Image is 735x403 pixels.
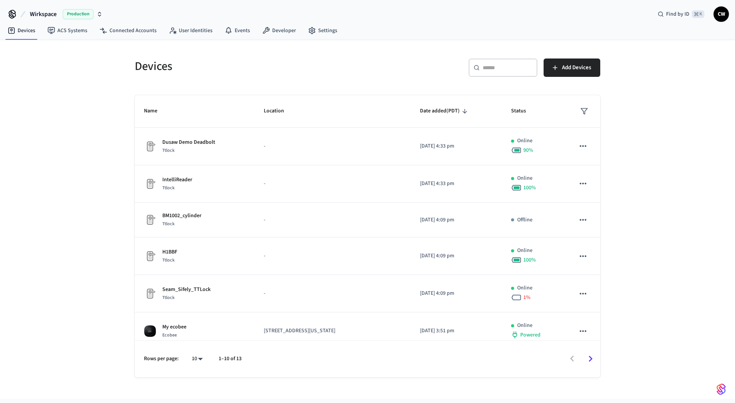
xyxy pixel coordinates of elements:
[144,105,167,117] span: Name
[517,216,532,224] p: Offline
[144,140,156,153] img: Placeholder Lock Image
[30,10,57,19] span: Wirkspace
[188,353,206,364] div: 10
[511,105,536,117] span: Status
[264,105,294,117] span: Location
[219,355,242,363] p: 1–10 of 13
[517,284,532,292] p: Online
[523,256,536,264] span: 100 %
[2,24,41,37] a: Devices
[523,146,533,154] span: 90 %
[717,383,726,395] img: SeamLogoGradient.69752ec5.svg
[666,10,689,18] span: Find by ID
[714,6,729,22] button: CW
[144,178,156,190] img: Placeholder Lock Image
[93,24,163,37] a: Connected Accounts
[162,323,186,331] p: My ecobee
[517,174,532,182] p: Online
[264,180,402,188] p: -
[162,248,177,256] p: H1BBF
[264,327,402,335] p: [STREET_ADDRESS][US_STATE]
[581,350,599,368] button: Go to next page
[162,176,192,184] p: IntelliReader
[264,142,402,150] p: -
[420,180,493,188] p: [DATE] 4:33 pm
[219,24,256,37] a: Events
[544,58,600,77] button: Add Devices
[714,7,728,21] span: CW
[523,184,536,192] span: 100 %
[135,58,363,74] h5: Devices
[144,214,156,226] img: Placeholder Lock Image
[162,185,175,191] span: Ttlock
[420,216,493,224] p: [DATE] 4:09 pm
[162,147,175,154] span: Ttlock
[420,105,470,117] span: Date added(PDT)
[517,137,532,145] p: Online
[562,63,591,73] span: Add Devices
[144,325,156,337] img: ecobee_lite_3
[264,216,402,224] p: -
[41,24,93,37] a: ACS Systems
[517,322,532,330] p: Online
[517,247,532,255] p: Online
[420,252,493,260] p: [DATE] 4:09 pm
[652,7,710,21] div: Find by ID⌘ K
[162,257,175,263] span: Ttlock
[162,286,211,294] p: Seam_Sifely_TTLock
[162,294,175,301] span: Ttlock
[264,289,402,297] p: -
[692,10,704,18] span: ⌘ K
[162,138,215,146] p: Dusaw Demo Deadbolt
[523,294,531,301] span: 1 %
[144,355,179,363] p: Rows per page:
[420,289,493,297] p: [DATE] 4:09 pm
[162,221,175,227] span: Ttlock
[420,142,493,150] p: [DATE] 4:33 pm
[144,250,156,262] img: Placeholder Lock Image
[256,24,302,37] a: Developer
[264,252,402,260] p: -
[163,24,219,37] a: User Identities
[63,9,93,19] span: Production
[162,212,201,220] p: BM1002_cylinder
[302,24,343,37] a: Settings
[144,288,156,300] img: Placeholder Lock Image
[162,332,177,338] span: Ecobee
[420,327,493,335] p: [DATE] 3:51 pm
[520,331,541,339] span: Powered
